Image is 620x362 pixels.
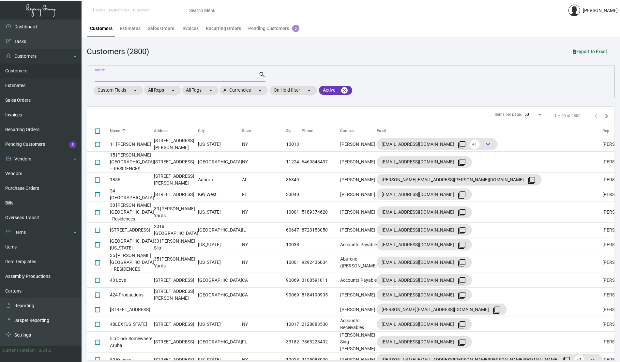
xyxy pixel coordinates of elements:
td: [GEOGRAPHIC_DATA] [198,288,242,302]
mat-icon: arrow_drop_down [305,86,313,94]
td: NY [242,317,286,332]
td: 24 [GEOGRAPHIC_DATA] [110,187,154,202]
td: 424 Productions [110,288,154,302]
td: 40 Love [110,273,154,288]
td: [PERSON_NAME] [340,152,377,173]
td: [PERSON_NAME] [340,223,377,237]
td: [GEOGRAPHIC_DATA] [US_STATE] [110,237,154,252]
td: 60647 [286,223,302,237]
td: Accounts Payable [340,273,377,288]
td: [STREET_ADDRESS] [154,273,198,288]
span: Customers [109,8,127,12]
span: 50 [524,112,529,117]
div: Phone [302,128,313,134]
span: Customer [133,8,149,12]
mat-icon: search [259,71,265,79]
td: [US_STATE] [198,252,242,273]
div: State [242,128,286,134]
td: [STREET_ADDRESS] [154,187,198,202]
mat-chip: All Reps [144,86,181,95]
td: [US_STATE] [198,137,242,152]
mat-icon: filter_none [458,141,466,149]
td: Accounts Receivables [340,317,377,332]
div: [PERSON_NAME] [583,7,618,14]
mat-icon: cancel [340,86,348,94]
td: AL [242,173,286,187]
td: 8184190905 [302,288,340,302]
div: State [242,128,251,134]
mat-icon: filter_none [458,191,466,199]
td: 2018 [GEOGRAPHIC_DATA] [154,223,198,237]
td: 11224 [286,152,302,173]
div: [PERSON_NAME][EMAIL_ADDRESS][PERSON_NAME][DOMAIN_NAME] [382,174,537,185]
td: [PERSON_NAME] [340,137,377,152]
td: NY [242,137,286,152]
td: 90069 [286,273,302,288]
td: [PERSON_NAME] [340,202,377,223]
div: 0.51.2 [38,347,52,354]
th: Email [377,125,602,137]
td: FL [242,187,286,202]
td: 10017 [286,317,302,332]
div: Invoices [181,25,199,32]
td: Auburn [198,173,242,187]
td: [GEOGRAPHIC_DATA] [198,223,242,237]
td: IL [242,223,286,237]
div: Current version: [3,347,36,354]
div: Zip [286,128,302,134]
td: 35 [PERSON_NAME][GEOGRAPHIC_DATA] – RESIDENCES [110,252,154,273]
mat-select: Items per page: [524,113,543,117]
div: Name [110,128,120,134]
img: admin@bootstrapmaster.com [568,5,580,16]
div: [EMAIL_ADDRESS][DOMAIN_NAME] [382,225,467,235]
span: Home [93,8,103,12]
mat-icon: arrow_drop_down [256,86,264,94]
mat-icon: filter_none [458,209,466,217]
td: 33182 [286,332,302,353]
button: Export to Excel [567,46,612,57]
td: 33 [PERSON_NAME] Slip [154,237,198,252]
td: Key West [198,187,242,202]
td: 48LEX [US_STATE] [110,317,154,332]
div: Phone [302,128,340,134]
div: Name [110,128,154,134]
div: [EMAIL_ADDRESS][DOMAIN_NAME] [382,319,467,329]
td: 7863223402 [302,332,340,353]
td: Abureno ([PERSON_NAME] [340,252,377,273]
div: Contact [340,128,377,134]
div: Items per page: [495,112,522,117]
mat-icon: filter_none [458,277,466,285]
td: [STREET_ADDRESS] [154,317,198,332]
td: [GEOGRAPHIC_DATA] [198,332,242,353]
td: [US_STATE] [198,317,242,332]
td: [PERSON_NAME] [340,187,377,202]
td: [PERSON_NAME] [340,302,377,317]
div: Rep [602,128,609,134]
mat-icon: filter_none [458,339,466,346]
td: 8723153050 [302,223,340,237]
div: City [198,128,205,134]
div: 1 – 50 of 2800 [554,113,581,119]
td: [STREET_ADDRESS][PERSON_NAME] [154,173,198,187]
td: [GEOGRAPHIC_DATA] [198,152,242,173]
td: 3108591011 [302,273,340,288]
div: Estimates [120,25,141,32]
mat-icon: filter_none [458,227,466,234]
mat-icon: filter_none [458,241,466,249]
div: Customers (2800) [87,46,149,57]
td: 10013 [286,137,302,152]
div: [EMAIL_ADDRESS][DOMAIN_NAME] [382,139,493,149]
div: Address [154,128,198,134]
td: NY [242,252,286,273]
td: 15 [PERSON_NAME][GEOGRAPHIC_DATA] – RESIDENCES [110,152,154,173]
mat-chip: Custom Fields [94,86,143,95]
div: [EMAIL_ADDRESS][DOMAIN_NAME] [382,290,467,300]
td: 10001 [286,202,302,223]
mat-chip: All Tags [182,86,219,95]
mat-icon: arrow_drop_down [131,86,139,94]
mat-chip: Active [319,86,352,95]
td: Accounts Payable [340,237,377,252]
mat-icon: arrow_drop_down [169,86,177,94]
span: +1 [470,140,480,149]
td: [STREET_ADDRESS] [154,332,198,353]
